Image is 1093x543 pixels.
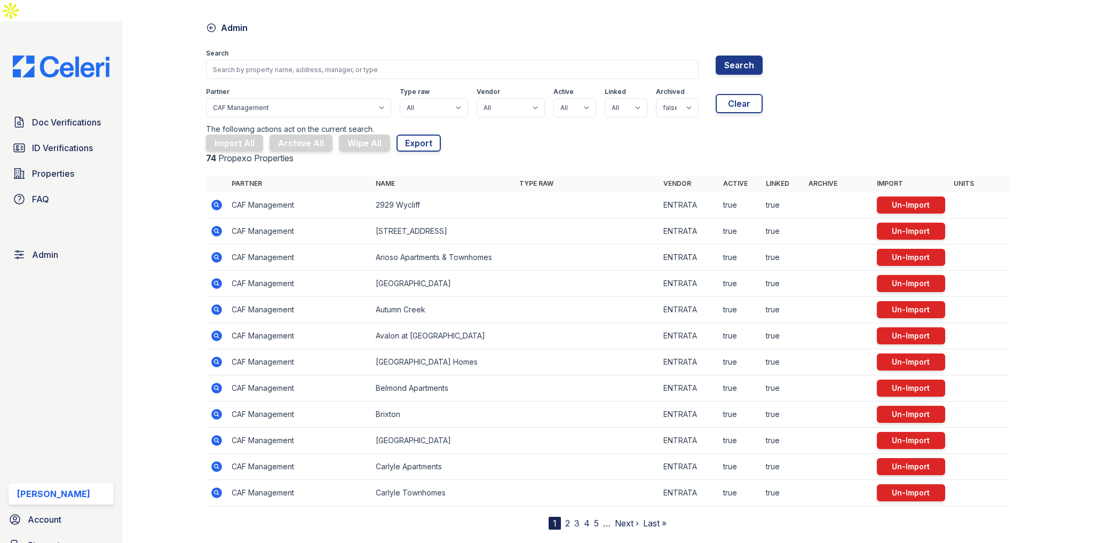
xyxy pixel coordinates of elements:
[371,428,515,454] div: [GEOGRAPHIC_DATA]
[719,192,762,218] div: true
[9,137,114,159] a: ID Verifications
[877,406,945,423] button: Un-Import
[659,375,719,402] div: ENTRATA
[32,167,74,180] span: Properties
[877,432,945,449] button: Un-Import
[227,402,371,428] div: CAF Management
[877,196,945,214] button: Un-Import
[227,349,371,375] div: CAF Management
[719,428,762,454] div: true
[877,249,945,266] button: Un-Import
[659,218,719,245] div: ENTRATA
[206,21,248,34] a: Admin
[32,116,101,129] span: Doc Verifications
[4,56,118,77] img: CE_Logo_Blue-a8612792a0a2168367f1c8372b55b34899dd931a85d93a1a3d3e32e68fde9ad4.png
[719,375,762,402] div: true
[32,248,58,261] span: Admin
[877,380,945,397] button: Un-Import
[762,428,804,454] div: true
[954,179,1005,188] div: Units
[515,175,659,192] div: Type raw
[877,223,945,240] button: Un-Import
[206,124,1009,135] div: The following actions act on the current search.
[227,428,371,454] div: CAF Management
[762,323,804,349] div: true
[400,88,430,96] label: Type raw
[553,88,574,96] label: Active
[397,135,441,152] a: Export
[877,458,945,475] button: Un-Import
[659,349,719,375] div: ENTRATA
[206,88,229,96] label: Partner
[659,297,719,323] div: ENTRATA
[659,428,719,454] div: ENTRATA
[762,480,804,506] div: true
[762,349,804,375] div: true
[716,56,763,75] button: Search
[371,218,515,245] div: [STREET_ADDRESS]
[659,175,719,192] div: Vendor
[371,297,515,323] div: Autumn Creek
[227,218,371,245] div: CAF Management
[371,375,515,402] div: Belmond Apartments
[605,88,626,96] label: Linked
[659,271,719,297] div: ENTRATA
[227,245,371,271] div: CAF Management
[719,454,762,480] div: true
[762,175,804,192] div: Linked
[4,509,118,530] a: Account
[716,94,763,113] a: Clear
[9,188,114,210] a: FAQ
[659,323,719,349] div: ENTRATA
[227,175,371,192] div: Partner
[371,402,515,428] div: Brixton
[762,402,804,428] div: true
[762,375,804,402] div: true
[762,271,804,297] div: true
[206,153,216,163] div: 74
[603,517,611,530] span: …
[227,192,371,218] div: CAF Management
[659,245,719,271] div: ENTRATA
[227,297,371,323] div: CAF Management
[227,375,371,402] div: CAF Management
[584,518,590,529] a: 4
[877,327,945,344] button: Un-Import
[719,218,762,245] div: true
[719,245,762,271] div: true
[28,513,61,526] span: Account
[227,454,371,480] div: CAF Management
[656,88,685,96] label: Archived
[659,402,719,428] div: ENTRATA
[32,141,93,154] span: ID Verifications
[659,192,719,218] div: ENTRATA
[371,271,515,297] div: [GEOGRAPHIC_DATA]
[762,192,804,218] div: true
[227,271,371,297] div: CAF Management
[371,454,515,480] div: Carlyle Apartments
[549,517,561,530] div: 1
[719,323,762,349] div: true
[594,518,599,529] a: 5
[227,323,371,349] div: CAF Management
[32,193,49,206] span: FAQ
[17,487,90,500] div: [PERSON_NAME]
[719,175,762,192] div: Active
[371,349,515,375] div: [GEOGRAPHIC_DATA] Homes
[719,297,762,323] div: true
[9,163,114,184] a: Properties
[719,402,762,428] div: true
[206,60,699,79] input: Search by property name, address, manager, or type
[877,484,945,501] button: Un-Import
[615,518,639,529] a: Next ›
[206,49,228,58] label: Search
[804,175,873,192] div: Archive
[227,480,371,506] div: CAF Management
[9,112,114,133] a: Doc Verifications
[719,271,762,297] div: true
[762,297,804,323] div: true
[877,275,945,292] button: Un-Import
[659,480,719,506] div: ENTRATA
[643,518,667,529] a: Last »
[477,88,500,96] label: Vendor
